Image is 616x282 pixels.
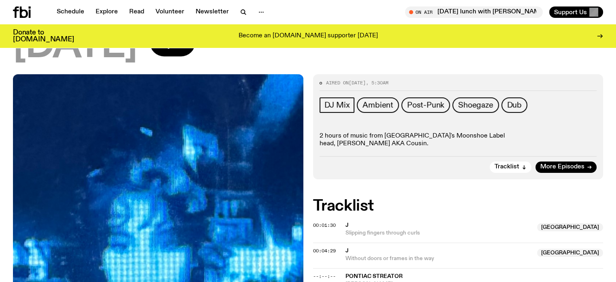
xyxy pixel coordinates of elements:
[407,101,444,110] span: Post-Punk
[151,6,189,18] a: Volunteer
[13,28,137,65] span: [DATE]
[537,249,603,257] span: [GEOGRAPHIC_DATA]
[345,273,403,279] span: Pontiac Streator
[554,9,587,16] span: Support Us
[345,248,349,254] span: J
[535,161,597,173] a: More Episodes
[490,161,531,173] button: Tracklist
[313,199,603,213] h2: Tracklist
[458,101,493,110] span: Shoegaze
[366,80,388,86] span: , 5:30am
[191,6,234,18] a: Newsletter
[357,97,399,113] a: Ambient
[537,223,603,231] span: [GEOGRAPHIC_DATA]
[91,6,123,18] a: Explore
[326,80,349,86] span: Aired on
[345,255,533,263] span: Without doors or frames in the way
[345,222,349,228] span: J
[349,80,366,86] span: [DATE]
[313,248,336,254] span: 00:04:29
[320,97,355,113] a: DJ Mix
[52,6,89,18] a: Schedule
[495,164,519,170] span: Tracklist
[345,229,533,237] span: Slipping fingers through curls
[540,164,584,170] span: More Episodes
[313,222,336,228] span: 00:01:30
[549,6,603,18] button: Support Us
[362,101,393,110] span: Ambient
[239,32,378,40] p: Become an [DOMAIN_NAME] supporter [DATE]
[507,101,522,110] span: Dub
[313,273,336,280] span: --:--:--
[320,132,597,148] p: 2 hours of music from [GEOGRAPHIC_DATA]'s Moonshoe Label head, [PERSON_NAME] AKA Cousin.
[124,6,149,18] a: Read
[324,101,350,110] span: DJ Mix
[313,223,336,228] button: 00:01:30
[452,97,499,113] a: Shoegaze
[501,97,527,113] a: Dub
[313,249,336,253] button: 00:04:29
[401,97,450,113] a: Post-Punk
[405,6,543,18] button: On Air[DATE] lunch with [PERSON_NAME]!
[13,29,74,43] h3: Donate to [DOMAIN_NAME]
